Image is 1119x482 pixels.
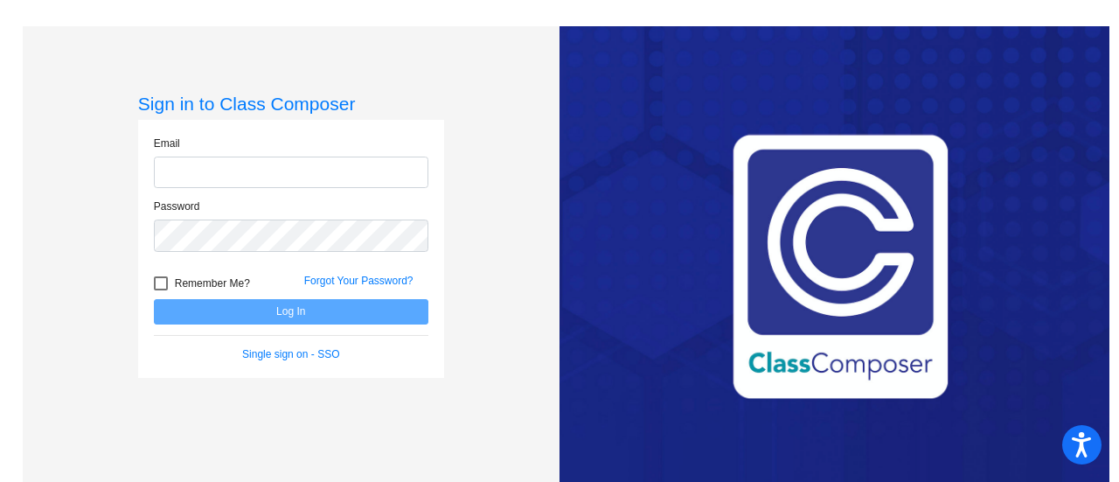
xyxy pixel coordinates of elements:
[138,93,444,115] h3: Sign in to Class Composer
[154,199,200,214] label: Password
[242,348,339,360] a: Single sign on - SSO
[154,136,180,151] label: Email
[304,275,414,287] a: Forgot Your Password?
[154,299,428,325] button: Log In
[175,273,250,294] span: Remember Me?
